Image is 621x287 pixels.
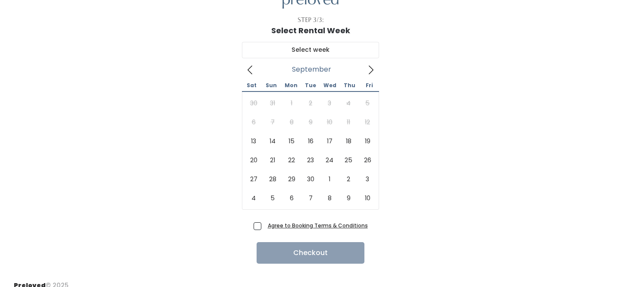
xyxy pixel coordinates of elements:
[358,170,377,189] span: October 3, 2025
[320,189,339,208] span: October 8, 2025
[257,242,364,264] button: Checkout
[282,170,301,189] span: September 29, 2025
[244,189,263,208] span: October 4, 2025
[244,151,263,170] span: September 20, 2025
[242,42,379,58] input: Select week
[242,83,261,88] span: Sat
[339,189,358,208] span: October 9, 2025
[301,170,320,189] span: September 30, 2025
[263,132,282,151] span: September 14, 2025
[268,222,368,229] a: Agree to Booking Terms & Conditions
[339,170,358,189] span: October 2, 2025
[292,68,331,71] span: September
[263,189,282,208] span: October 5, 2025
[301,189,320,208] span: October 7, 2025
[340,83,359,88] span: Thu
[263,151,282,170] span: September 21, 2025
[320,170,339,189] span: October 1, 2025
[282,151,301,170] span: September 22, 2025
[298,16,324,25] div: Step 3/3:
[320,151,339,170] span: September 24, 2025
[339,151,358,170] span: September 25, 2025
[358,151,377,170] span: September 26, 2025
[320,132,339,151] span: September 17, 2025
[271,26,350,35] h1: Select Rental Week
[282,132,301,151] span: September 15, 2025
[263,170,282,189] span: September 28, 2025
[358,132,377,151] span: September 19, 2025
[282,189,301,208] span: October 6, 2025
[301,83,320,88] span: Tue
[244,132,263,151] span: September 13, 2025
[339,132,358,151] span: September 18, 2025
[244,170,263,189] span: September 27, 2025
[281,83,301,88] span: Mon
[261,83,281,88] span: Sun
[358,189,377,208] span: October 10, 2025
[301,151,320,170] span: September 23, 2025
[301,132,320,151] span: September 16, 2025
[360,83,379,88] span: Fri
[320,83,340,88] span: Wed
